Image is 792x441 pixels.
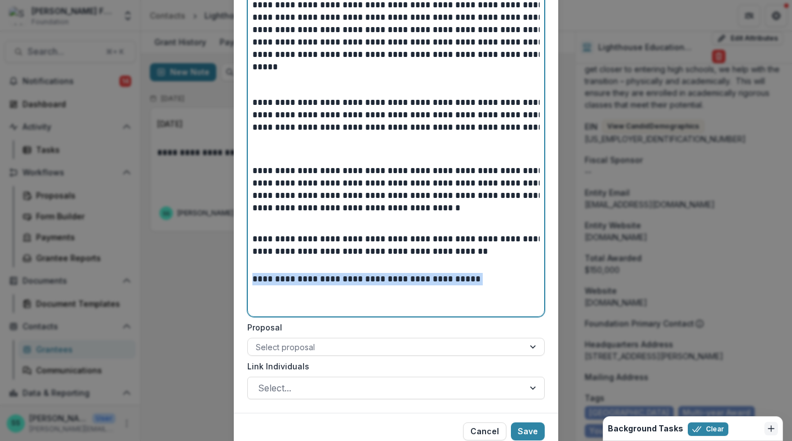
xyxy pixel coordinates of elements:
button: Clear [688,422,728,436]
label: Link Individuals [247,360,538,372]
h2: Background Tasks [608,424,683,434]
button: Save [511,422,545,440]
button: Cancel [463,422,506,440]
button: Dismiss [764,422,778,435]
label: Proposal [247,321,538,333]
